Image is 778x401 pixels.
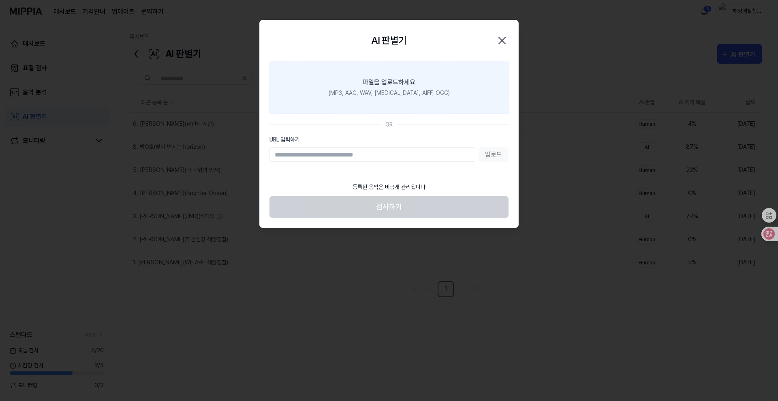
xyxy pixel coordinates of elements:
[348,178,430,196] div: 등록된 음악은 비공개 관리됩니다
[329,89,450,97] div: (MP3, AAC, WAV, [MEDICAL_DATA], AIFF, OGG)
[371,33,406,48] h2: AI 판별기
[385,120,393,129] div: OR
[363,77,415,87] div: 파일을 업로드하세요
[269,135,509,144] label: URL 입력하기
